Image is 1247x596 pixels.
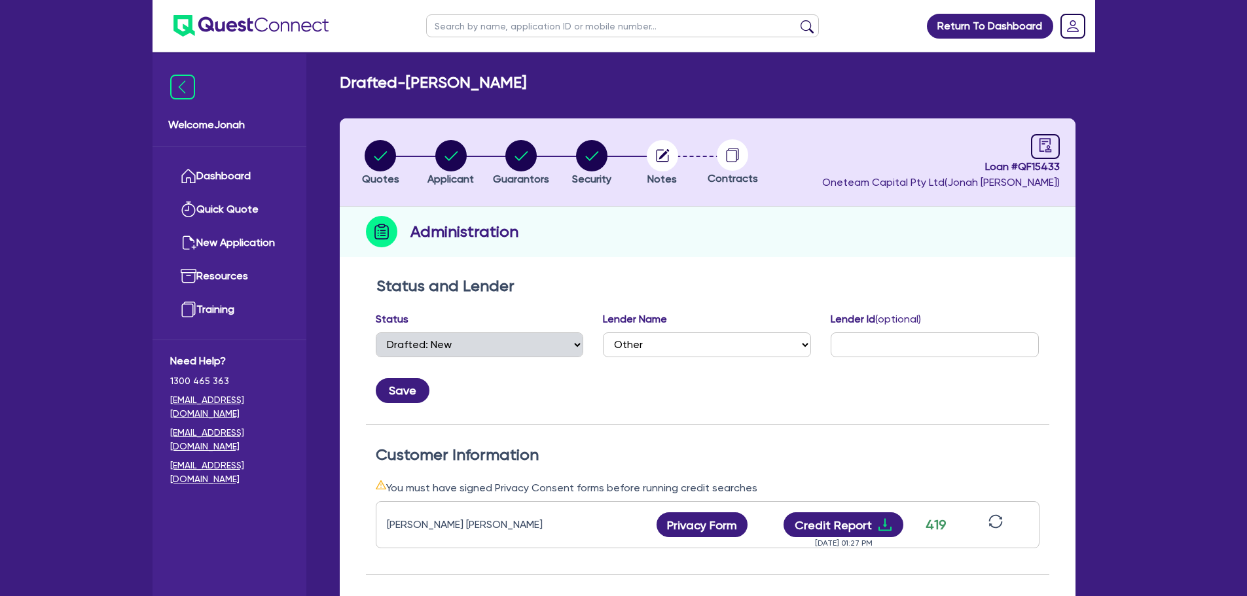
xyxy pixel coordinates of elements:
span: Notes [647,173,677,185]
button: Quotes [361,139,400,188]
button: Credit Reportdownload [784,512,903,537]
label: Lender Id [831,311,921,327]
a: Return To Dashboard [927,14,1053,39]
span: Need Help? [170,353,289,369]
a: [EMAIL_ADDRESS][DOMAIN_NAME] [170,459,289,486]
span: download [877,517,893,533]
span: audit [1038,138,1053,152]
span: Applicant [427,173,474,185]
a: Dropdown toggle [1056,9,1090,43]
div: [PERSON_NAME] [PERSON_NAME] [387,517,551,533]
span: Oneteam Capital Pty Ltd ( Jonah [PERSON_NAME] ) [822,176,1060,188]
img: training [181,302,196,317]
h2: Customer Information [376,446,1039,465]
span: warning [376,480,386,490]
a: Quick Quote [170,193,289,226]
a: [EMAIL_ADDRESS][DOMAIN_NAME] [170,393,289,421]
span: (optional) [875,313,921,325]
label: Status [376,311,408,327]
img: new-application [181,235,196,251]
button: Privacy Form [657,512,748,537]
span: Contracts [708,172,758,184]
img: quick-quote [181,202,196,217]
a: [EMAIL_ADDRESS][DOMAIN_NAME] [170,426,289,453]
span: Security [572,173,611,185]
button: Save [376,378,429,403]
span: Quotes [362,173,399,185]
span: sync [988,514,1003,529]
span: Loan # QF15433 [822,159,1060,175]
label: Lender Name [603,311,667,327]
img: resources [181,268,196,284]
img: step-icon [366,216,397,247]
a: Dashboard [170,160,289,193]
button: Guarantors [492,139,550,188]
a: New Application [170,226,289,260]
button: Notes [646,139,679,188]
span: Guarantors [493,173,549,185]
a: Resources [170,260,289,293]
div: You must have signed Privacy Consent forms before running credit searches [376,480,1039,496]
h2: Drafted - [PERSON_NAME] [340,73,526,92]
div: 419 [920,515,952,535]
img: quest-connect-logo-blue [173,15,329,37]
span: 1300 465 363 [170,374,289,388]
img: icon-menu-close [170,75,195,99]
span: Welcome Jonah [168,117,291,133]
input: Search by name, application ID or mobile number... [426,14,819,37]
button: Applicant [427,139,475,188]
a: Training [170,293,289,326]
button: Security [571,139,612,188]
button: sync [985,514,1007,536]
h2: Status and Lender [376,277,1039,296]
h2: Administration [410,220,518,243]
